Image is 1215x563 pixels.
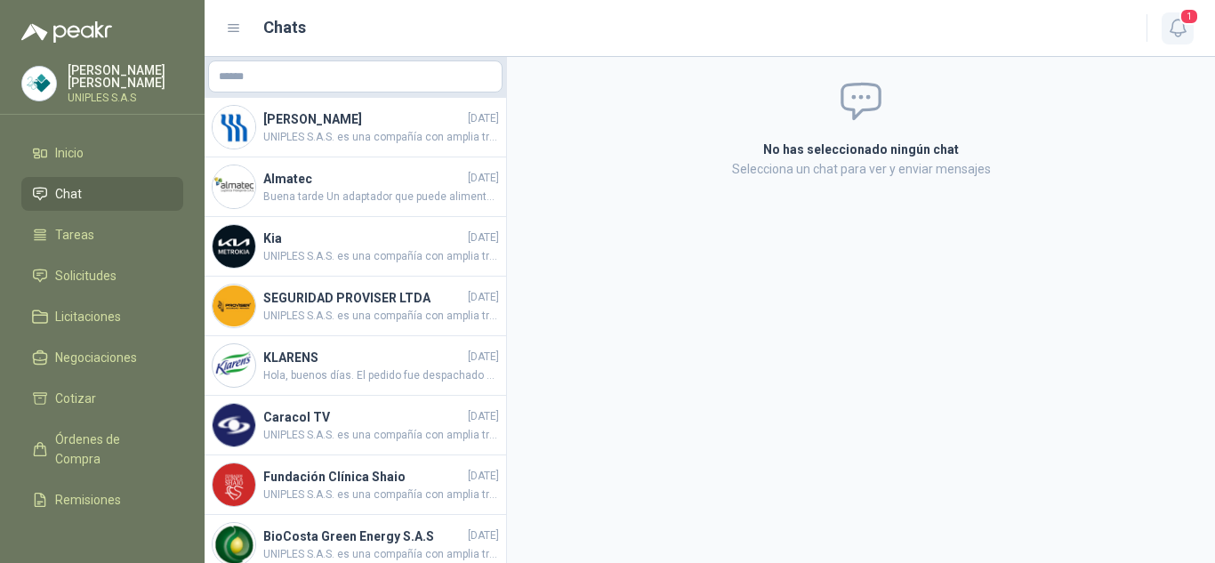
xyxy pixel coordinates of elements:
span: [DATE] [468,468,499,485]
span: UNIPLES S.A.S. es una compañía con amplia trayectoria en el mercado colombiano, ofrecemos solucio... [263,129,499,146]
img: Company Logo [213,463,255,506]
img: Company Logo [213,165,255,208]
span: Hola, buenos días. El pedido fue despachado con Número de guía: 13020109028 Origen: Cota (c/marca... [263,367,499,384]
span: UNIPLES S.A.S. es una compañía con amplia trayectoria en el mercado colombiano, ofrecemos solucio... [263,546,499,563]
img: Company Logo [213,225,255,268]
a: Company Logo[PERSON_NAME][DATE]UNIPLES S.A.S. es una compañía con amplia trayectoria en el mercad... [205,98,506,157]
img: Company Logo [213,404,255,446]
button: 1 [1162,12,1194,44]
h4: Kia [263,229,464,248]
img: Company Logo [213,344,255,387]
span: [DATE] [468,170,499,187]
a: Tareas [21,218,183,252]
span: UNIPLES S.A.S. es una compañía con amplia trayectoria en el mercado colombiano, ofrecemos solucio... [263,308,499,325]
img: Company Logo [213,285,255,327]
a: Solicitudes [21,259,183,293]
span: Buena tarde Un adaptador que puede alimentar dispositivos UniFi [PERSON_NAME], reducir la depende... [263,189,499,205]
span: UNIPLES S.A.S. es una compañía con amplia trayectoria en el mercado colombiano, ofrecemos solucio... [263,248,499,265]
span: [DATE] [468,289,499,306]
h4: Caracol TV [263,407,464,427]
a: Company LogoCaracol TV[DATE]UNIPLES S.A.S. es una compañía con amplia trayectoria en el mercado c... [205,396,506,455]
span: UNIPLES S.A.S. es una compañía con amplia trayectoria en el mercado colombiano, ofrecemos solucio... [263,427,499,444]
span: Chat [55,184,82,204]
img: Company Logo [22,67,56,101]
span: 1 [1179,8,1199,25]
span: Licitaciones [55,307,121,326]
span: Inicio [55,143,84,163]
a: Company LogoKia[DATE]UNIPLES S.A.S. es una compañía con amplia trayectoria en el mercado colombia... [205,217,506,277]
img: Company Logo [213,106,255,149]
h4: [PERSON_NAME] [263,109,464,129]
span: UNIPLES S.A.S. es una compañía con amplia trayectoria en el mercado colombiano, ofrecemos solucio... [263,487,499,503]
img: Logo peakr [21,21,112,43]
a: Company LogoSEGURIDAD PROVISER LTDA[DATE]UNIPLES S.A.S. es una compañía con amplia trayectoria en... [205,277,506,336]
span: Negociaciones [55,348,137,367]
span: [DATE] [468,408,499,425]
a: Inicio [21,136,183,170]
h4: Almatec [263,169,464,189]
span: [DATE] [468,527,499,544]
span: [DATE] [468,110,499,127]
a: Cotizar [21,382,183,415]
a: Company LogoAlmatec[DATE]Buena tarde Un adaptador que puede alimentar dispositivos UniFi [PERSON_... [205,157,506,217]
span: Órdenes de Compra [55,430,166,469]
h4: BioCosta Green Energy S.A.S [263,527,464,546]
span: Remisiones [55,490,121,510]
a: Licitaciones [21,300,183,334]
h4: KLARENS [263,348,464,367]
h4: SEGURIDAD PROVISER LTDA [263,288,464,308]
span: Cotizar [55,389,96,408]
p: [PERSON_NAME] [PERSON_NAME] [68,64,183,89]
a: Órdenes de Compra [21,422,183,476]
span: Tareas [55,225,94,245]
span: [DATE] [468,229,499,246]
p: UNIPLES S.A.S [68,92,183,103]
h1: Chats [263,15,306,40]
span: [DATE] [468,349,499,366]
h2: No has seleccionado ningún chat [551,140,1171,159]
a: Company LogoFundación Clínica Shaio[DATE]UNIPLES S.A.S. es una compañía con amplia trayectoria en... [205,455,506,515]
span: Solicitudes [55,266,117,286]
a: Chat [21,177,183,211]
a: Negociaciones [21,341,183,374]
a: Remisiones [21,483,183,517]
a: Company LogoKLARENS[DATE]Hola, buenos días. El pedido fue despachado con Número de guía: 13020109... [205,336,506,396]
p: Selecciona un chat para ver y enviar mensajes [551,159,1171,179]
h4: Fundación Clínica Shaio [263,467,464,487]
